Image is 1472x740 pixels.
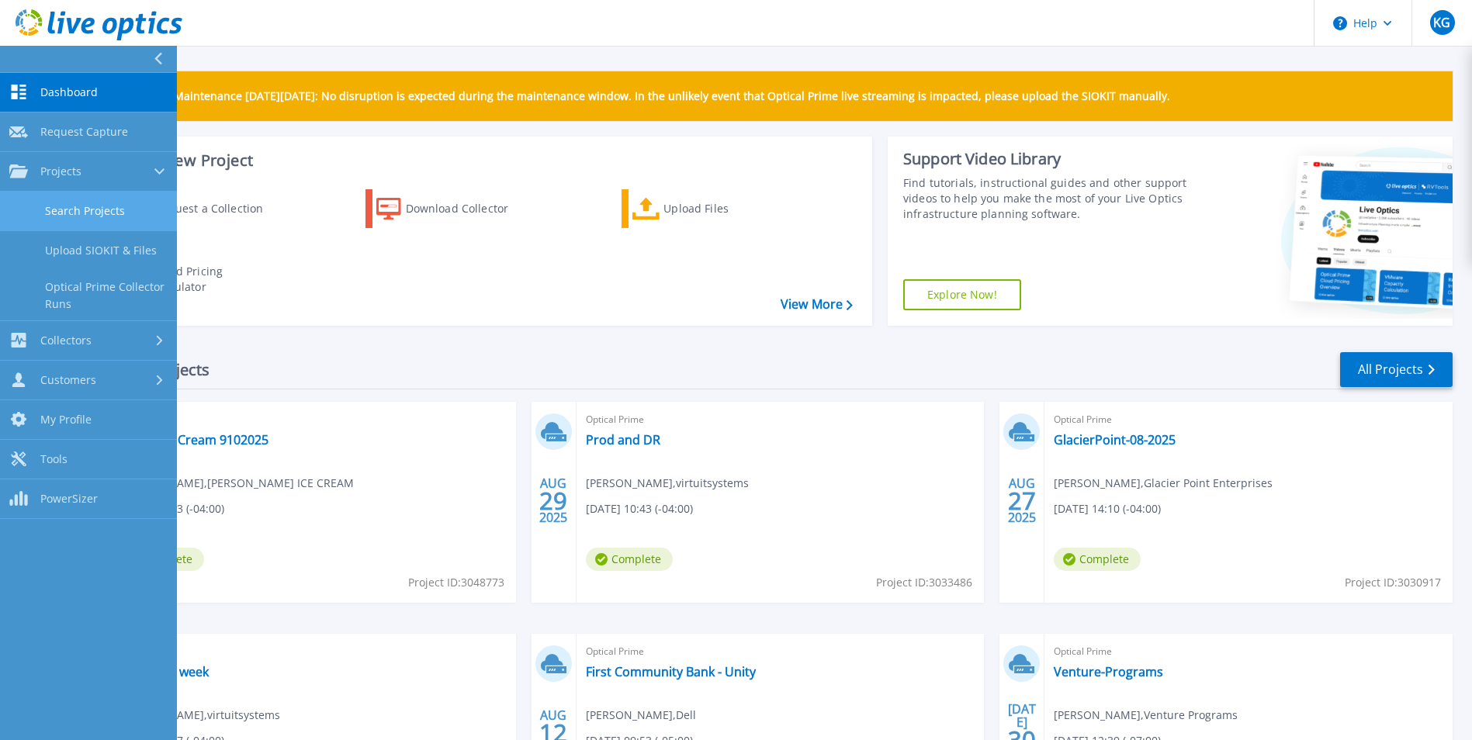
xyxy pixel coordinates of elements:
span: [PERSON_NAME] , Dell [586,707,696,724]
span: Collectors [40,334,92,348]
span: 29 [539,494,567,507]
span: 27 [1008,494,1036,507]
span: Complete [586,548,673,571]
div: Support Video Library [903,149,1191,169]
a: All Projects [1340,352,1453,387]
h3: Start a New Project [110,152,852,169]
span: My Profile [40,413,92,427]
span: Optical Prime [1054,411,1443,428]
div: AUG 2025 [539,472,568,529]
span: Dashboard [40,85,98,99]
div: Find tutorials, instructional guides and other support videos to help you make the most of your L... [903,175,1191,222]
a: Explore Now! [903,279,1021,310]
a: Request a Collection [110,189,283,228]
span: [DATE] 10:43 (-04:00) [586,500,693,517]
div: AUG 2025 [1007,472,1037,529]
span: Optical Prime [586,411,975,428]
span: Request Capture [40,125,128,139]
span: [DATE] 14:10 (-04:00) [1054,500,1161,517]
span: Optical Prime [117,411,507,428]
span: [PERSON_NAME] , [PERSON_NAME] ICE CREAM [117,475,354,492]
span: [PERSON_NAME] , virtuitsystems [586,475,749,492]
div: Download Collector [406,193,530,224]
span: [PERSON_NAME] , Glacier Point Enterprises [1054,475,1273,492]
span: [PERSON_NAME] , virtuitsystems [117,707,280,724]
span: Projects [40,164,81,178]
a: GlacierPoint-08-2025 [1054,432,1176,448]
span: Customers [40,373,96,387]
p: Scheduled Maintenance [DATE][DATE]: No disruption is expected during the maintenance window. In t... [116,90,1170,102]
span: Project ID: 3030917 [1345,574,1441,591]
span: Optical Prime [117,643,507,660]
a: Prod and DR [586,432,660,448]
a: Download Collector [365,189,539,228]
span: [PERSON_NAME] , Venture Programs [1054,707,1238,724]
a: Perrys Ice Cream 9102025 [117,432,268,448]
div: Cloud Pricing Calculator [152,264,276,295]
span: Complete [1054,548,1141,571]
span: 12 [539,726,567,739]
div: Upload Files [663,193,788,224]
span: Optical Prime [1054,643,1443,660]
span: KG [1433,16,1450,29]
a: First Community Bank - Unity [586,664,756,679]
span: PowerSizer [40,492,98,506]
span: Optical Prime [586,643,975,660]
a: Venture-Programs [1054,664,1163,679]
span: Tools [40,452,68,466]
a: View More [781,297,853,312]
span: Project ID: 3048773 [408,574,504,591]
a: Cloud Pricing Calculator [110,260,283,299]
a: Upload Files [622,189,795,228]
span: Project ID: 3033486 [876,574,972,591]
a: JTI-VxRail 1week [117,664,209,679]
div: Request a Collection [154,193,279,224]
